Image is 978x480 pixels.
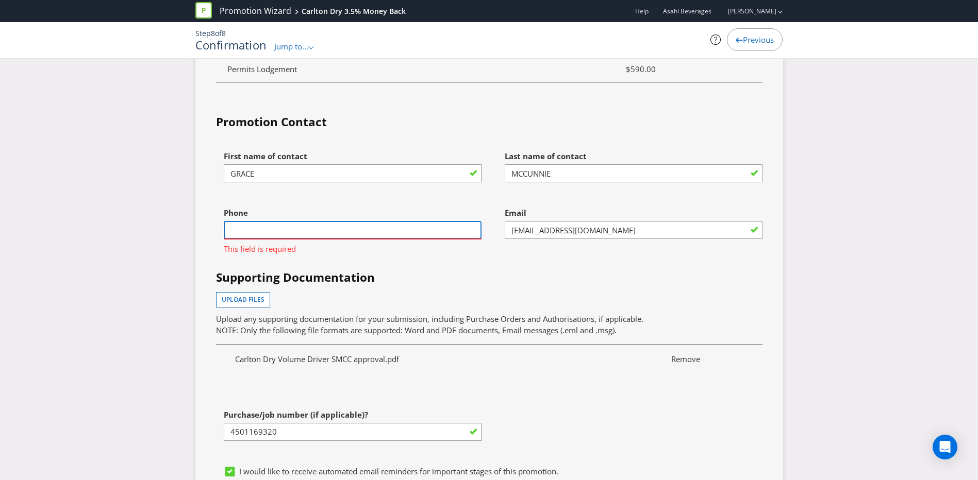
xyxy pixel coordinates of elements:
[227,354,664,365] p: Carlton Dry Volume Driver SMCC approval.pdf
[505,151,587,161] span: Last name of contact
[216,292,270,307] button: Upload files
[215,28,222,38] span: of
[216,325,617,335] span: NOTE: Only the following file formats are supported: Word and PDF documents, Email messages (.eml...
[222,295,264,304] span: Upload files
[224,151,307,161] span: First name of contact
[195,28,211,38] span: Step
[220,5,291,17] a: Promotion Wizard
[195,39,267,51] h1: Confirmation
[211,28,215,38] span: 8
[664,354,751,365] span: Remove
[224,409,368,420] span: Purchase/job number (if applicable)?
[663,7,711,15] span: Asahi Beverages
[635,7,649,15] a: Help
[216,114,327,130] legend: Promotion Contact
[239,466,558,476] span: I would like to receive automated email reminders for important stages of this promotion.
[274,41,308,52] span: Jump to...
[216,269,762,286] h4: Supporting Documentation
[224,239,482,254] span: This field is required
[224,208,248,218] span: Phone
[718,7,776,15] a: [PERSON_NAME]
[302,6,406,16] div: Carlton Dry 3.5% Money Back
[933,435,957,459] div: Open Intercom Messenger
[505,208,526,218] span: Email
[743,35,774,45] span: Previous
[222,28,226,38] span: 8
[216,314,643,324] span: Upload any supporting documentation for your submission, including Purchase Orders and Authorisat...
